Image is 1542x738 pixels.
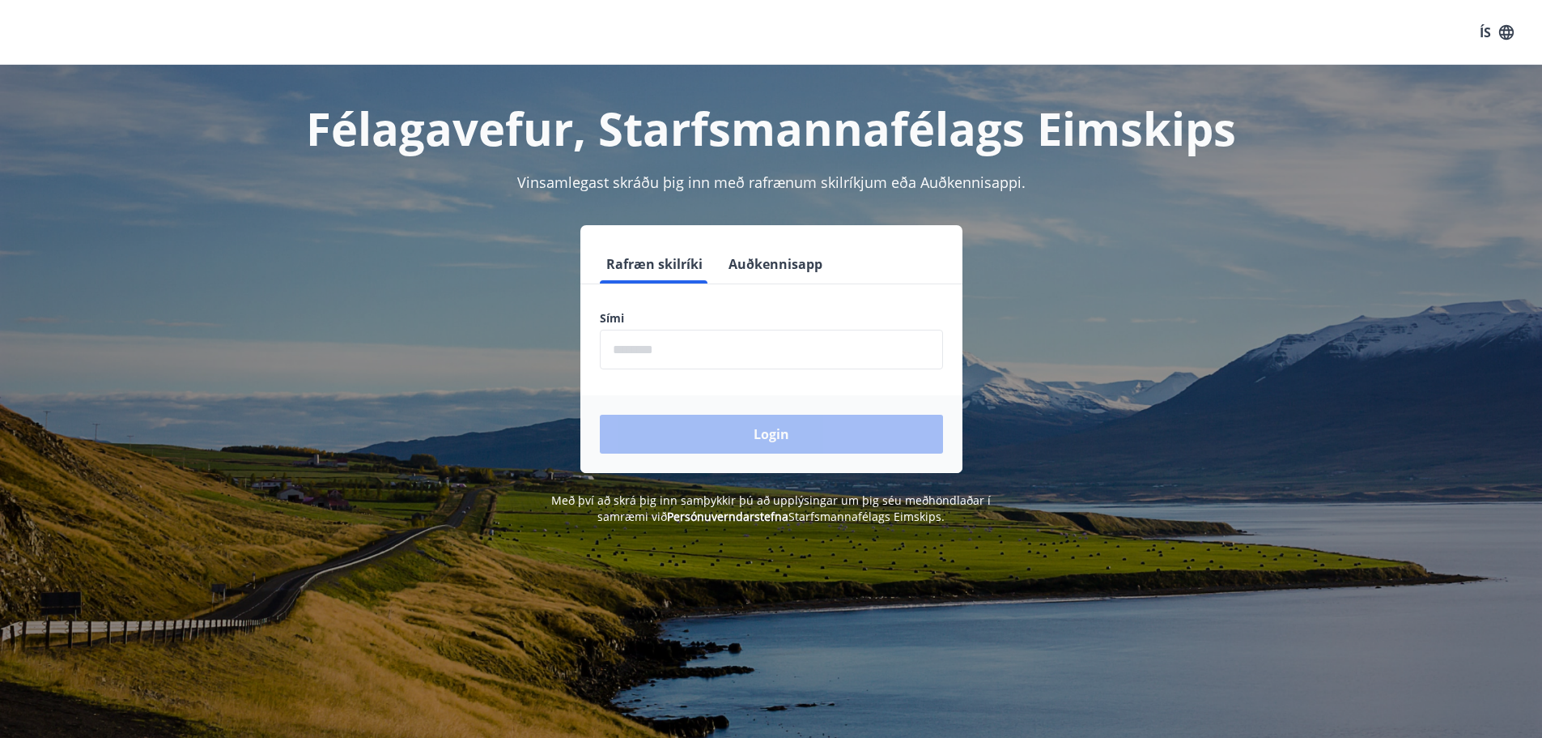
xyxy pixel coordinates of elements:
label: Sími [600,310,943,326]
button: ÍS [1471,18,1523,47]
button: Auðkennisapp [722,245,829,284]
span: Með því að skrá þig inn samþykkir þú að upplýsingar um þig séu meðhöndlaðar í samræmi við Starfsm... [551,493,991,524]
a: Persónuverndarstefna [667,509,788,524]
h1: Félagavefur, Starfsmannafélags Eimskips [208,97,1335,159]
span: Vinsamlegast skráðu þig inn með rafrænum skilríkjum eða Auðkennisappi. [517,173,1026,192]
button: Rafræn skilríki [600,245,709,284]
